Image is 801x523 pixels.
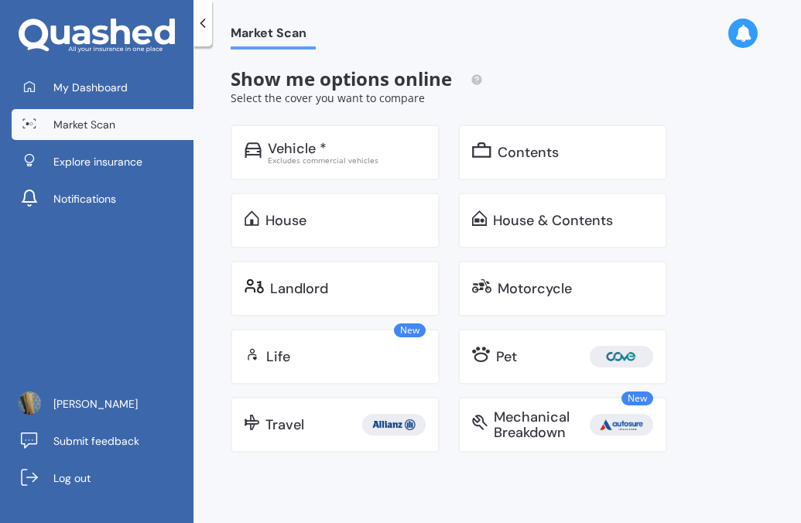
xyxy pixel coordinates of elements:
[245,279,264,294] img: landlord.470ea2398dcb263567d0.svg
[12,426,193,456] a: Submit feedback
[231,26,316,46] span: Market Scan
[245,210,259,226] img: home.91c183c226a05b4dc763.svg
[231,66,483,91] span: Show me options online
[270,281,328,296] div: Landlord
[12,183,193,214] a: Notifications
[53,433,139,449] span: Submit feedback
[394,323,426,337] span: New
[498,281,572,296] div: Motorcycle
[12,463,193,494] a: Log out
[265,417,304,432] div: Travel
[365,414,423,436] img: Allianz.webp
[458,329,667,385] a: Pet
[494,409,590,440] div: Mechanical Breakdown
[53,80,128,95] span: My Dashboard
[245,415,259,430] img: travel.bdda8d6aa9c3f12c5fe2.svg
[472,347,490,362] img: pet.71f96884985775575a0d.svg
[266,349,290,364] div: Life
[593,414,650,436] img: Autosure.webp
[472,415,488,430] img: mbi.6615ef239df2212c2848.svg
[12,72,193,103] a: My Dashboard
[12,109,193,140] a: Market Scan
[493,213,613,228] div: House & Contents
[53,154,142,169] span: Explore insurance
[621,391,653,405] span: New
[12,388,193,419] a: [PERSON_NAME]
[268,156,426,164] div: Excludes commercial vehicles
[472,210,487,226] img: home-and-contents.b802091223b8502ef2dd.svg
[245,142,262,158] img: car.f15378c7a67c060ca3f3.svg
[472,142,491,158] img: content.01f40a52572271636b6f.svg
[245,347,260,362] img: life.f720d6a2d7cdcd3ad642.svg
[498,145,559,160] div: Contents
[268,141,327,156] div: Vehicle *
[12,146,193,177] a: Explore insurance
[593,346,650,367] img: Cove.webp
[53,191,116,207] span: Notifications
[472,279,491,294] img: motorbike.c49f395e5a6966510904.svg
[18,391,41,415] img: ACg8ocLp9ONEBlTbkjDm36cg_rYLeTEFefSKmRUyrtoBhv1xSwLWmEEJyw=s96-c
[231,91,425,105] span: Select the cover you want to compare
[265,213,306,228] div: House
[53,117,115,132] span: Market Scan
[53,396,138,412] span: [PERSON_NAME]
[53,470,91,486] span: Log out
[496,349,517,364] div: Pet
